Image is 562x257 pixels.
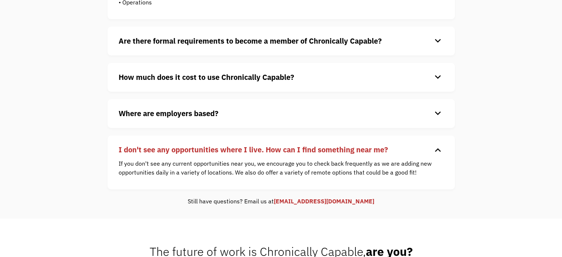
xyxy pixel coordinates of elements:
div: keyboard_arrow_down [432,144,444,155]
strong: Where are employers based? [119,108,218,118]
strong: Are there formal requirements to become a member of Chronically Capable? [119,36,382,46]
div: keyboard_arrow_down [432,108,444,119]
div: Still have questions? Email us at [108,197,455,206]
div: keyboard_arrow_down [432,72,444,83]
strong: How much does it cost to use Chronically Capable? [119,72,294,82]
div: keyboard_arrow_down [432,35,444,47]
a: [EMAIL_ADDRESS][DOMAIN_NAME] [274,197,374,205]
p: If you don't see any current opportunities near you, we encourage you to check back frequently as... [119,159,433,177]
strong: I don't see any opportunities where I live. How can I find something near me? [119,145,388,155]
